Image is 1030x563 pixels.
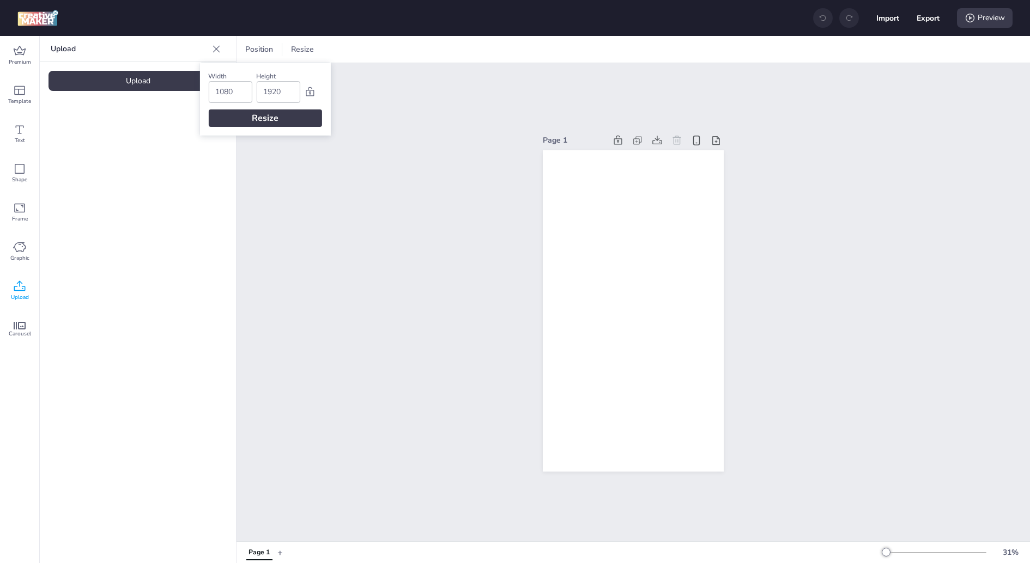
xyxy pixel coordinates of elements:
[17,10,58,26] img: logo Creative Maker
[12,175,27,184] span: Shape
[9,329,31,338] span: Carousel
[8,97,31,106] span: Template
[277,543,283,562] button: +
[243,44,275,55] span: Position
[15,136,25,145] span: Text
[208,71,252,81] div: Width
[876,7,899,29] button: Import
[957,8,1013,28] div: Preview
[241,543,277,562] div: Tabs
[249,548,270,558] div: Page 1
[289,44,316,55] span: Resize
[997,547,1023,558] div: 31 %
[9,58,31,66] span: Premium
[49,71,227,91] div: Upload
[10,254,29,262] span: Graphic
[208,109,322,127] div: Resize
[917,7,940,29] button: Export
[12,215,28,223] span: Frame
[256,71,300,81] div: Height
[543,134,606,146] div: Page 1
[11,293,29,302] span: Upload
[51,36,208,62] p: Upload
